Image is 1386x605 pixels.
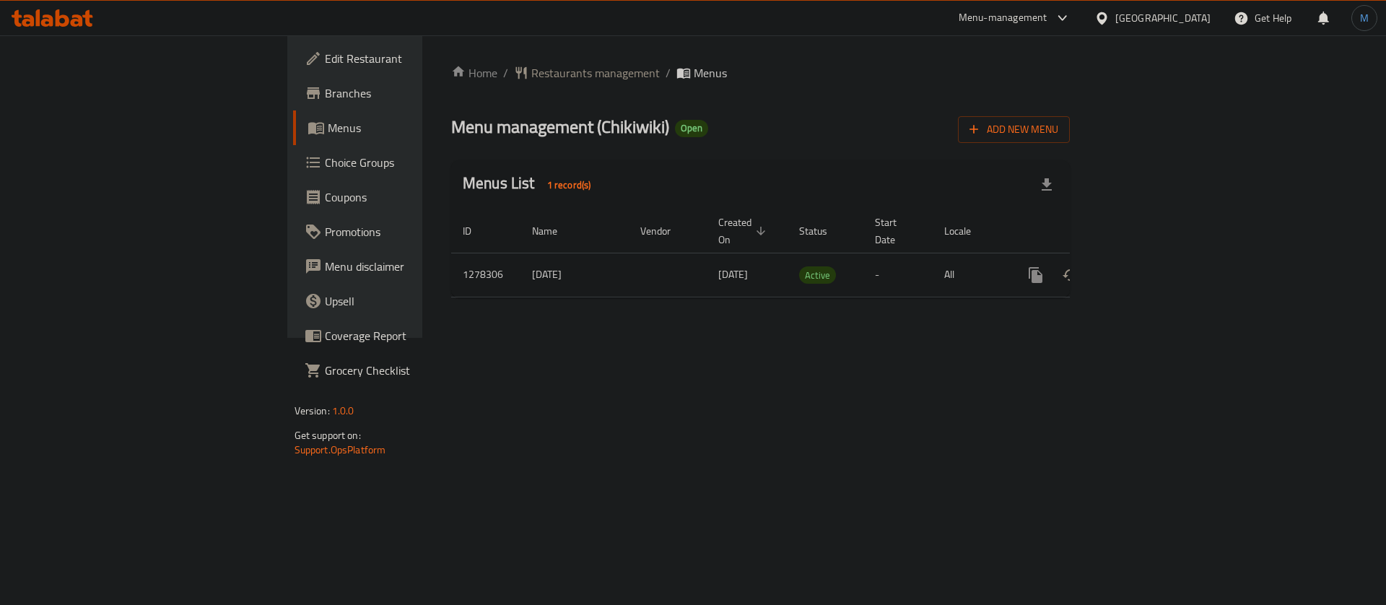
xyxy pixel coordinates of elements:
[799,222,846,240] span: Status
[325,258,507,275] span: Menu disclaimer
[293,180,519,214] a: Coupons
[969,121,1058,139] span: Add New Menu
[325,327,507,344] span: Coverage Report
[520,253,629,297] td: [DATE]
[451,110,669,143] span: Menu management ( Chikiwiki )
[532,222,576,240] span: Name
[640,222,689,240] span: Vendor
[293,284,519,318] a: Upsell
[325,84,507,102] span: Branches
[1053,258,1088,292] button: Change Status
[463,222,490,240] span: ID
[293,249,519,284] a: Menu disclaimer
[799,267,836,284] span: Active
[675,122,708,134] span: Open
[718,214,770,248] span: Created On
[451,64,1070,82] nav: breadcrumb
[531,64,660,82] span: Restaurants management
[863,253,933,297] td: -
[944,222,990,240] span: Locale
[293,318,519,353] a: Coverage Report
[1029,167,1064,202] div: Export file
[325,362,507,379] span: Grocery Checklist
[325,188,507,206] span: Coupons
[295,440,386,459] a: Support.OpsPlatform
[328,119,507,136] span: Menus
[325,292,507,310] span: Upsell
[293,76,519,110] a: Branches
[875,214,915,248] span: Start Date
[295,426,361,445] span: Get support on:
[1019,258,1053,292] button: more
[1115,10,1211,26] div: [GEOGRAPHIC_DATA]
[1007,209,1169,253] th: Actions
[293,145,519,180] a: Choice Groups
[293,41,519,76] a: Edit Restaurant
[293,353,519,388] a: Grocery Checklist
[933,253,1007,297] td: All
[325,50,507,67] span: Edit Restaurant
[958,116,1070,143] button: Add New Menu
[451,209,1169,297] table: enhanced table
[514,64,660,82] a: Restaurants management
[295,401,330,420] span: Version:
[718,265,748,284] span: [DATE]
[694,64,727,82] span: Menus
[799,266,836,284] div: Active
[293,214,519,249] a: Promotions
[539,173,600,196] div: Total records count
[325,154,507,171] span: Choice Groups
[332,401,354,420] span: 1.0.0
[666,64,671,82] li: /
[959,9,1047,27] div: Menu-management
[463,173,599,196] h2: Menus List
[293,110,519,145] a: Menus
[675,120,708,137] div: Open
[539,178,600,192] span: 1 record(s)
[325,223,507,240] span: Promotions
[1360,10,1369,26] span: M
